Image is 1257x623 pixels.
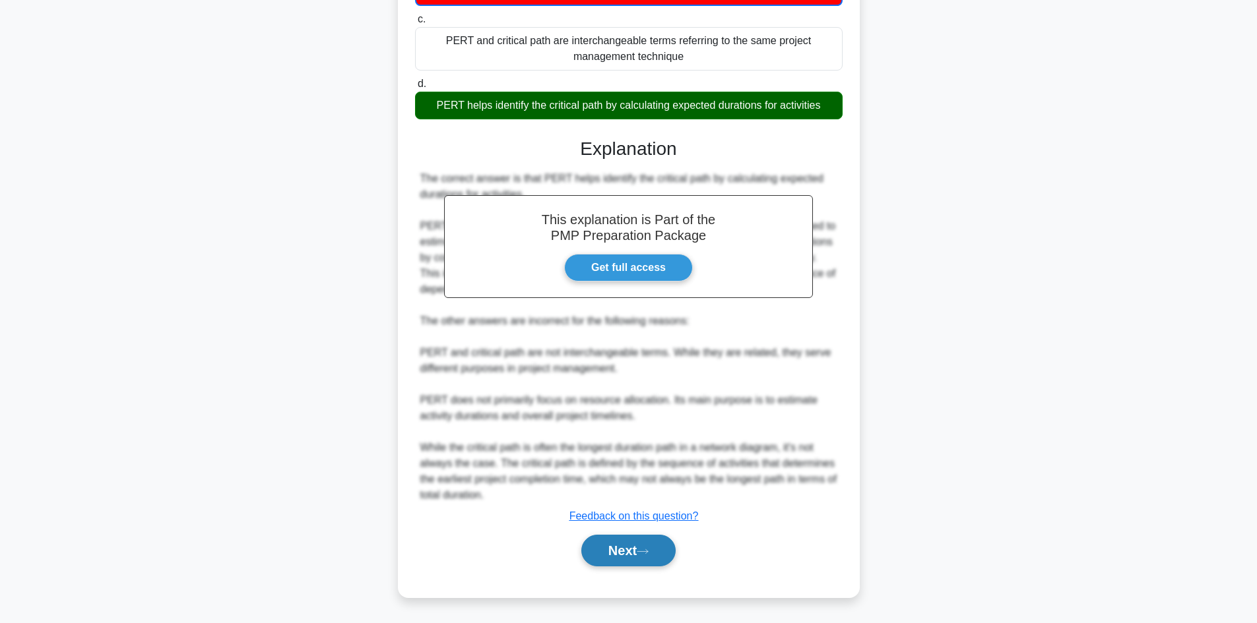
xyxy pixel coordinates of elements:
[415,92,843,119] div: PERT helps identify the critical path by calculating expected durations for activities
[569,510,699,521] a: Feedback on this question?
[418,13,426,24] span: c.
[418,78,426,89] span: d.
[423,138,835,160] h3: Explanation
[581,535,676,566] button: Next
[415,27,843,71] div: PERT and critical path are interchangeable terms referring to the same project management technique
[564,254,693,282] a: Get full access
[420,171,837,503] div: The correct answer is that PERT helps identify the critical path by calculating expected duration...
